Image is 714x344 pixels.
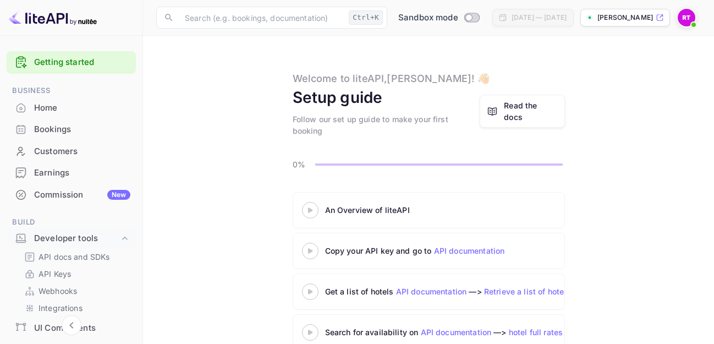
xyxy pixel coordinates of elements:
p: 0% [293,159,312,170]
a: Retrieve a list of hotels [484,287,571,296]
div: Home [7,97,136,119]
a: API documentation [421,327,492,337]
div: Earnings [34,167,130,179]
a: CommissionNew [7,184,136,205]
div: API Keys [20,266,131,282]
img: LiteAPI logo [9,9,97,26]
div: CommissionNew [7,184,136,206]
span: Business [7,85,136,97]
div: Setup guide [293,86,383,109]
p: API docs and SDKs [39,251,110,263]
a: Webhooks [24,285,127,297]
div: Switch to Production mode [394,12,484,24]
div: Integrations [20,300,131,316]
div: Follow our set up guide to make your first booking [293,113,480,136]
div: Copy your API key and go to [325,245,600,256]
span: Build [7,216,136,228]
a: Integrations [24,302,127,314]
div: Welcome to liteAPI, [PERSON_NAME] ! 👋🏻 [293,71,490,86]
a: API documentation [396,287,467,296]
div: Customers [7,141,136,162]
a: Customers [7,141,136,161]
a: Earnings [7,162,136,183]
div: Developer tools [7,229,136,248]
div: Bookings [34,123,130,136]
p: Integrations [39,302,83,314]
span: Sandbox mode [398,12,458,24]
p: API Keys [39,268,71,280]
p: Webhooks [39,285,77,297]
div: Search for availability on —> [325,326,710,338]
img: ROMIL LUXE TRAVELS [678,9,695,26]
div: Home [34,102,130,114]
a: Bookings [7,119,136,139]
div: Webhooks [20,283,131,299]
div: Earnings [7,162,136,184]
div: UI Components [34,322,130,335]
p: [PERSON_NAME]-luxe-travels-xhb... [597,13,653,23]
div: Bookings [7,119,136,140]
div: An Overview of liteAPI [325,204,600,216]
div: Developer tools [34,232,119,245]
a: API docs and SDKs [24,251,127,263]
a: hotel full rates availability [509,327,607,337]
div: Get a list of hotels —> [325,286,600,297]
a: Getting started [34,56,130,69]
a: Read the docs [480,95,564,128]
div: Ctrl+K [349,10,383,25]
div: [DATE] — [DATE] [512,13,567,23]
div: Getting started [7,51,136,74]
a: API Keys [24,268,127,280]
div: New [107,190,130,200]
div: Customers [34,145,130,158]
button: Collapse navigation [62,315,81,335]
a: API documentation [434,246,505,255]
a: UI Components [7,318,136,338]
a: Home [7,97,136,118]
a: Read the docs [504,100,557,123]
input: Search (e.g. bookings, documentation) [178,7,344,29]
div: UI Components [7,318,136,339]
div: Commission [34,189,130,201]
div: API docs and SDKs [20,249,131,265]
